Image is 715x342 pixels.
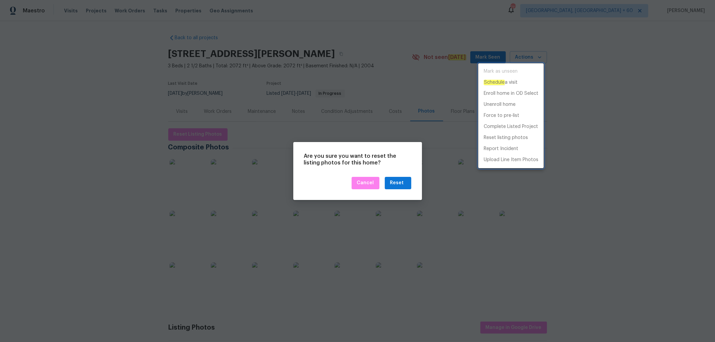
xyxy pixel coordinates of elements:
p: Report Incident [484,145,518,152]
p: Force to pre-list [484,112,519,119]
p: Upload Line Item Photos [484,156,538,163]
p: Complete Listed Project [484,123,538,130]
p: a visit [484,79,518,86]
p: Enroll home in OD Select [484,90,538,97]
p: Reset listing photos [484,134,528,141]
em: Schedule [484,80,505,85]
p: Unenroll home [484,101,516,108]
